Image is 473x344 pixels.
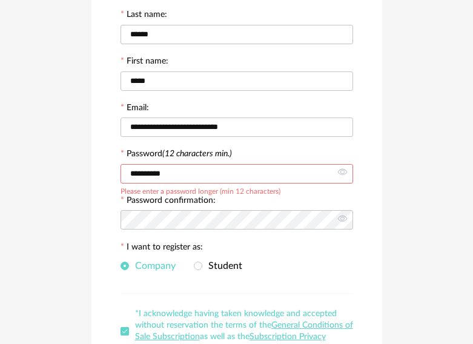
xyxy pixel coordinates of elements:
[121,243,203,254] label: I want to register as:
[135,321,353,341] a: General Conditions of Sale Subscription
[129,261,176,271] span: Company
[121,104,149,114] label: Email:
[121,185,280,195] div: Please enter a password longer (min 12 characters)
[121,10,167,21] label: Last name:
[121,196,216,207] label: Password confirmation:
[127,150,232,158] label: Password
[162,150,232,158] i: (12 characters min.)
[121,57,168,68] label: First name:
[202,261,242,271] span: Student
